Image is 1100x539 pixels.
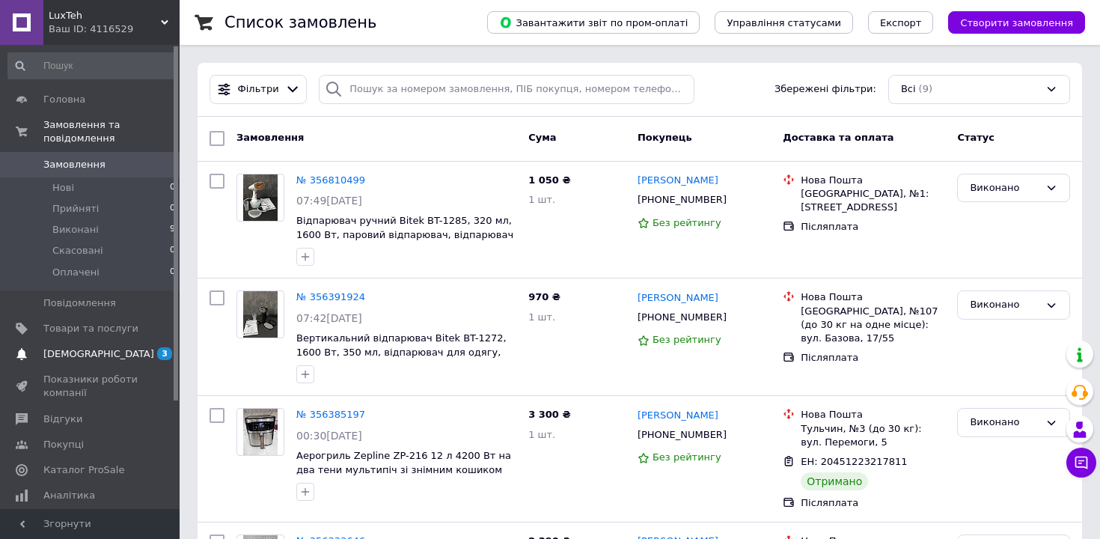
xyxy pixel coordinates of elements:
img: Фото товару [243,409,278,455]
span: 0 [170,244,175,258]
a: Фото товару [236,290,284,338]
input: Пошук за номером замовлення, ПІБ покупця, номером телефону, Email, номером накладної [319,75,694,104]
span: Без рейтингу [653,451,721,463]
div: [PHONE_NUMBER] [635,308,730,327]
div: Отримано [801,472,868,490]
span: 07:42[DATE] [296,312,362,324]
h1: Список замовлень [224,13,376,31]
span: 0 [170,181,175,195]
a: [PERSON_NAME] [638,174,718,188]
div: Тульчин, №3 (до 30 кг): вул. Перемоги, 5 [801,422,945,449]
input: Пошук [7,52,177,79]
span: ЕН: 20451223217811 [801,456,907,467]
span: Виконані [52,223,99,237]
div: Нова Пошта [801,174,945,187]
span: Головна [43,93,85,106]
span: Створити замовлення [960,17,1073,28]
span: 1 шт. [528,311,555,323]
div: Ваш ID: 4116529 [49,22,180,36]
span: Cума [528,132,556,143]
span: Показники роботи компанії [43,373,138,400]
div: [GEOGRAPHIC_DATA], №1: [STREET_ADDRESS] [801,187,945,214]
span: Управління статусами [727,17,841,28]
span: [DEMOGRAPHIC_DATA] [43,347,154,361]
span: 3 [157,347,172,360]
button: Створити замовлення [948,11,1085,34]
span: Статус [957,132,994,143]
div: [GEOGRAPHIC_DATA], №107 (до 30 кг на одне місце): вул. Базова, 17/55 [801,305,945,346]
span: 07:49[DATE] [296,195,362,207]
span: Збережені фільтри: [774,82,876,97]
a: Створити замовлення [933,16,1085,28]
span: 0 [170,202,175,216]
span: (9) [919,83,932,94]
span: Оплачені [52,266,100,279]
div: Нова Пошта [801,408,945,421]
span: Відгуки [43,412,82,426]
span: Скасовані [52,244,103,258]
a: Фото товару [236,408,284,456]
span: Покупець [638,132,692,143]
span: Аналітика [43,489,95,502]
button: Чат з покупцем [1066,448,1096,478]
div: Нова Пошта [801,290,945,304]
a: № 356391924 [296,291,365,302]
span: Покупці [43,438,84,451]
img: Фото товару [243,174,278,221]
span: Доставка та оплата [783,132,893,143]
span: Каталог ProSale [43,463,124,477]
a: [PERSON_NAME] [638,291,718,305]
a: Вертикальний відпарювач Bitek BT-1272, 1600 Вт, 350 мл, відпарювач для одягу, легкий відпарювач [296,332,507,371]
div: Післяплата [801,496,945,510]
span: Замовлення [43,158,106,171]
a: № 356810499 [296,174,365,186]
span: Всі [901,82,916,97]
span: 1 050 ₴ [528,174,570,186]
a: Відпарювач ручний Bitek BT-1285, 320 мл, 1600 Вт, паровий відпарювач, відпарювач з насадкою [296,215,513,254]
span: Завантажити звіт по пром-оплаті [499,16,688,29]
span: 0 [170,266,175,279]
a: [PERSON_NAME] [638,409,718,423]
img: Фото товару [243,291,278,338]
span: Повідомлення [43,296,116,310]
a: Аерогриль Zepline ZP-216 12 л 4200 Вт на два тени мультипіч зі знімним кошиком аерофритюрниця еле... [296,450,511,503]
button: Завантажити звіт по пром-оплаті [487,11,700,34]
span: LuxTeh [49,9,161,22]
span: Замовлення та повідомлення [43,118,180,145]
button: Експорт [868,11,934,34]
span: 3 300 ₴ [528,409,570,420]
span: Фільтри [238,82,279,97]
span: Замовлення [236,132,304,143]
div: Виконано [970,415,1039,430]
button: Управління статусами [715,11,853,34]
span: Експорт [880,17,922,28]
span: 1 шт. [528,194,555,205]
div: Післяплата [801,351,945,365]
span: Нові [52,181,74,195]
span: 9 [170,223,175,237]
span: Без рейтингу [653,334,721,345]
span: Товари та послуги [43,322,138,335]
a: Фото товару [236,174,284,222]
span: 970 ₴ [528,291,560,302]
span: 00:30[DATE] [296,430,362,442]
span: 1 шт. [528,429,555,440]
div: Виконано [970,297,1039,313]
a: № 356385197 [296,409,365,420]
span: Прийняті [52,202,99,216]
div: [PHONE_NUMBER] [635,425,730,445]
div: [PHONE_NUMBER] [635,190,730,210]
div: Післяплата [801,220,945,234]
div: Виконано [970,180,1039,196]
span: Без рейтингу [653,217,721,228]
